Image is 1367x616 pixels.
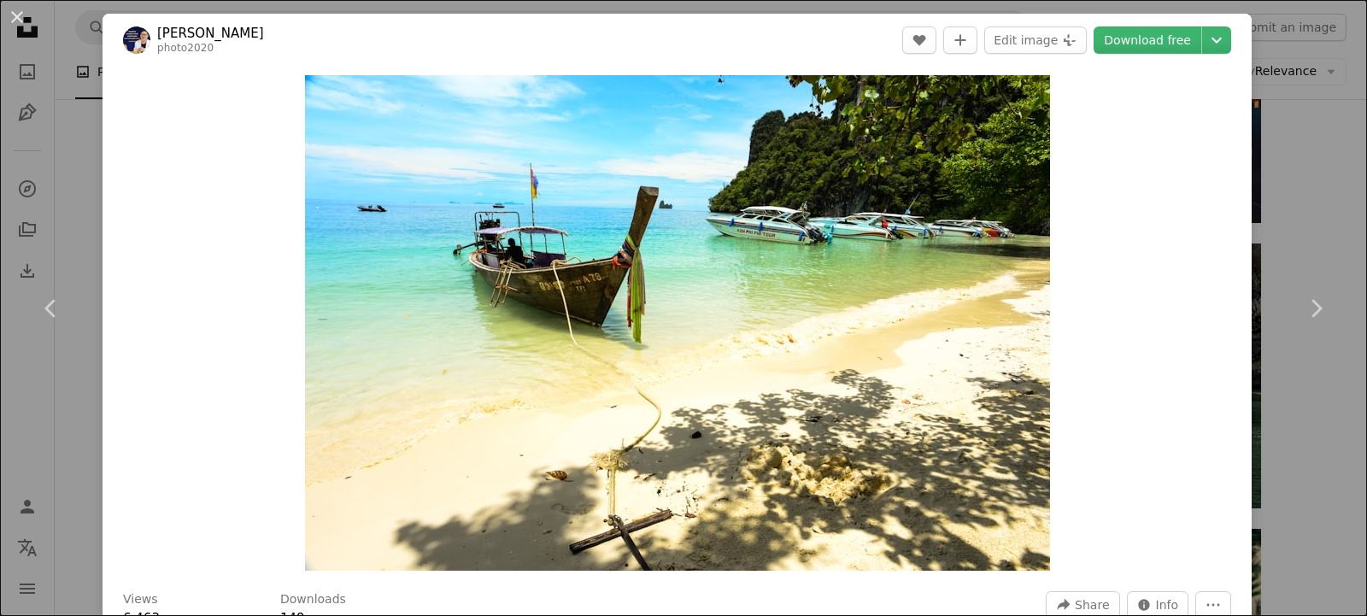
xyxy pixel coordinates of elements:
[1094,26,1201,54] a: Download free
[157,25,264,42] a: [PERSON_NAME]
[984,26,1087,54] button: Edit image
[157,42,214,54] a: photo2020
[902,26,936,54] button: Like
[280,591,346,608] h3: Downloads
[943,26,977,54] button: Add to Collection
[1202,26,1231,54] button: Choose download size
[1264,226,1367,390] a: Next
[123,26,150,54] img: Go to Wiriya Ruechaipanitch's profile
[123,591,158,608] h3: Views
[305,75,1050,571] img: brown boat on beach during daytime
[305,75,1050,571] button: Zoom in on this image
